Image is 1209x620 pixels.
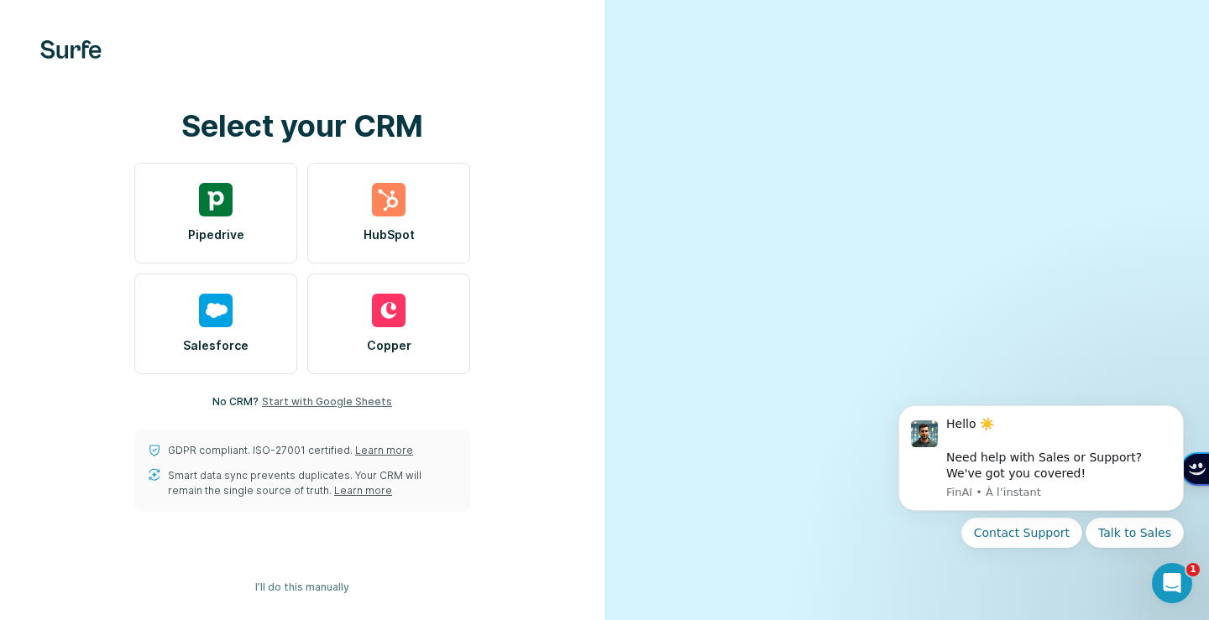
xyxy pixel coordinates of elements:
a: Learn more [334,484,392,497]
h1: Select your CRM [134,109,470,143]
img: pipedrive's logo [199,183,233,216]
button: Start with Google Sheets [262,394,392,409]
span: 1 [1186,563,1200,576]
a: Learn more [355,444,413,456]
span: Copper [367,337,411,354]
button: I’ll do this manually [243,575,361,600]
img: hubspot's logo [372,183,406,216]
p: GDPR compliant. ISO-27001 certified. [168,443,413,458]
img: copper's logo [372,294,406,327]
span: I’ll do this manually [255,580,349,595]
img: salesforce's logo [199,294,233,327]
iframe: Intercom notifications message [873,384,1209,612]
iframe: Intercom live chat [1152,563,1192,603]
span: Pipedrive [188,227,244,243]
span: Salesforce [183,337,249,354]
span: HubSpot [364,227,415,243]
p: Smart data sync prevents duplicates. Your CRM will remain the single source of truth. [168,468,457,498]
p: No CRM? [212,394,259,409]
img: Surfe's logo [40,40,102,59]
